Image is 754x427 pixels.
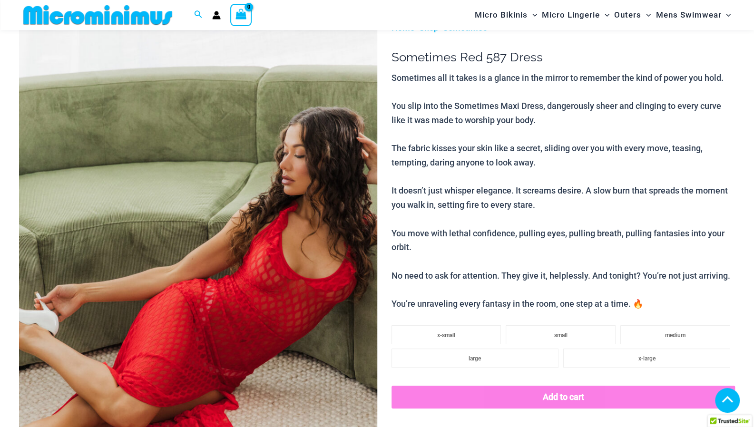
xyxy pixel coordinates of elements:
[392,386,735,408] button: Add to cart
[656,3,721,27] span: Mens Swimwear
[469,355,481,362] span: large
[665,332,685,339] span: medium
[472,3,539,27] a: Micro BikinisMenu ToggleMenu Toggle
[612,3,653,27] a: OutersMenu ToggleMenu Toggle
[620,325,730,344] li: medium
[614,3,641,27] span: Outers
[600,3,609,27] span: Menu Toggle
[528,3,537,27] span: Menu Toggle
[392,349,558,368] li: large
[721,3,731,27] span: Menu Toggle
[554,332,568,339] span: small
[475,3,528,27] span: Micro Bikinis
[542,3,600,27] span: Micro Lingerie
[641,3,651,27] span: Menu Toggle
[506,325,616,344] li: small
[20,4,176,26] img: MM SHOP LOGO FLAT
[230,4,252,26] a: View Shopping Cart, empty
[194,9,203,21] a: Search icon link
[653,3,733,27] a: Mens SwimwearMenu ToggleMenu Toggle
[539,3,612,27] a: Micro LingerieMenu ToggleMenu Toggle
[392,50,735,65] h1: Sometimes Red 587 Dress
[563,349,730,368] li: x-large
[212,11,221,19] a: Account icon link
[392,71,735,311] p: Sometimes all it takes is a glance in the mirror to remember the kind of power you hold. You slip...
[471,1,735,29] nav: Site Navigation
[392,325,501,344] li: x-small
[437,332,455,339] span: x-small
[638,355,655,362] span: x-large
